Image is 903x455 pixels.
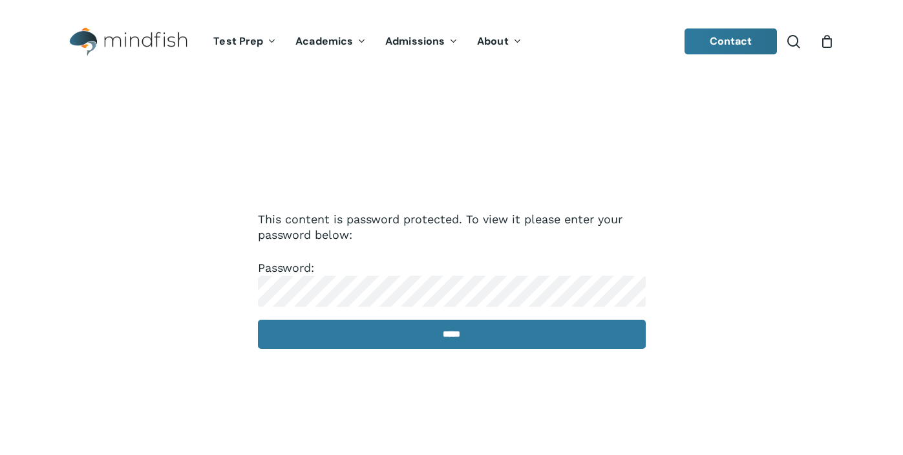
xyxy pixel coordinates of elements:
[820,34,834,49] a: Cart
[385,34,445,48] span: Admissions
[295,34,353,48] span: Academics
[376,36,467,47] a: Admissions
[52,17,851,66] header: Main Menu
[258,261,646,297] label: Password:
[213,34,263,48] span: Test Prep
[467,36,531,47] a: About
[710,34,752,48] span: Contact
[258,212,646,260] p: This content is password protected. To view it please enter your password below:
[286,36,376,47] a: Academics
[204,17,531,66] nav: Main Menu
[477,34,509,48] span: About
[258,276,646,307] input: Password:
[685,28,778,54] a: Contact
[204,36,286,47] a: Test Prep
